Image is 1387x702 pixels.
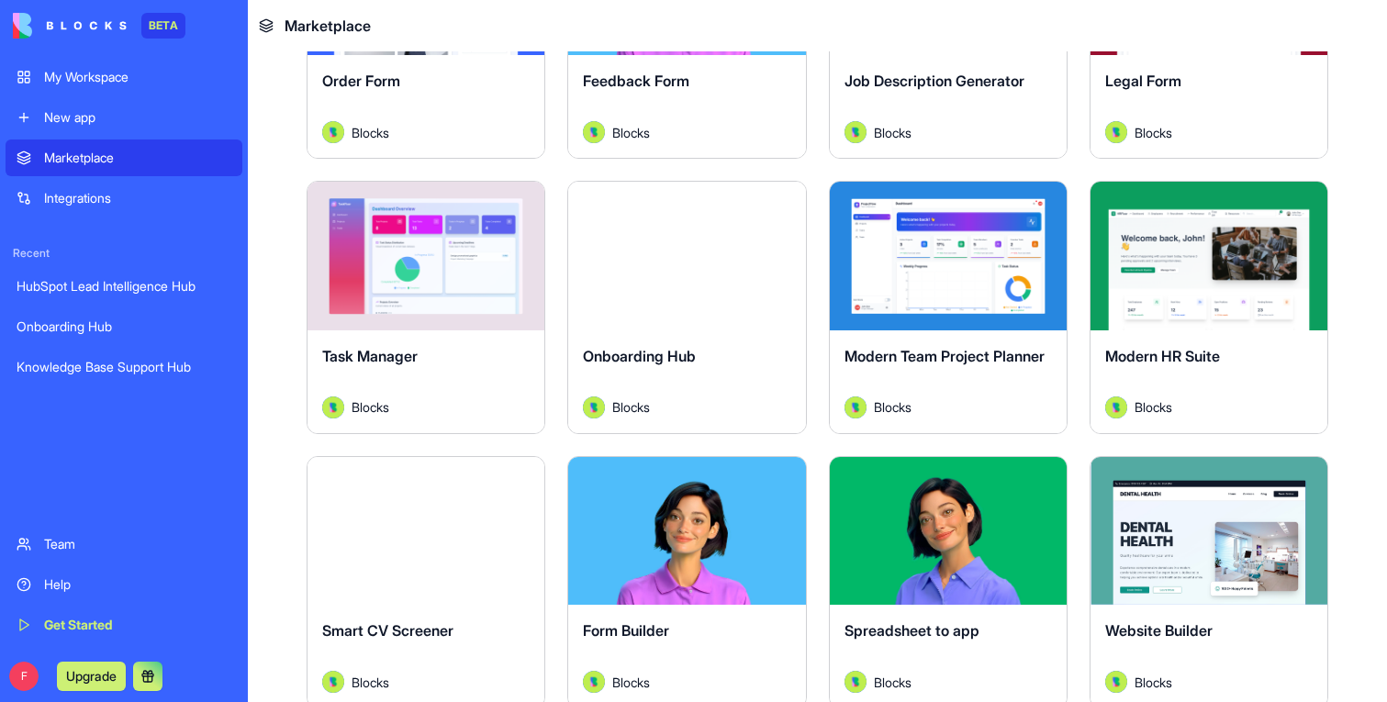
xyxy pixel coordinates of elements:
[6,99,242,136] a: New app
[1105,121,1127,143] img: Avatar
[44,108,231,127] div: New app
[322,72,400,90] span: Order Form
[57,662,126,691] button: Upgrade
[1090,181,1328,433] a: Modern HR SuiteAvatarBlocks
[874,673,912,692] span: Blocks
[322,671,344,693] img: Avatar
[583,121,605,143] img: Avatar
[612,673,650,692] span: Blocks
[44,68,231,86] div: My Workspace
[1135,123,1172,142] span: Blocks
[285,15,371,37] span: Marketplace
[322,396,344,418] img: Avatar
[845,396,867,418] img: Avatar
[583,671,605,693] img: Avatar
[567,181,806,433] a: Onboarding HubAvatarBlocks
[17,358,231,376] div: Knowledge Base Support Hub
[1105,621,1213,640] span: Website Builder
[141,13,185,39] div: BETA
[6,180,242,217] a: Integrations
[1135,673,1172,692] span: Blocks
[1105,347,1220,365] span: Modern HR Suite
[6,566,242,603] a: Help
[17,318,231,336] div: Onboarding Hub
[583,347,696,365] span: Onboarding Hub
[322,621,453,640] span: Smart CV Screener
[6,246,242,261] span: Recent
[6,607,242,643] a: Get Started
[874,123,912,142] span: Blocks
[583,396,605,418] img: Avatar
[1105,396,1127,418] img: Avatar
[13,13,185,39] a: BETA
[352,397,389,417] span: Blocks
[17,277,231,295] div: HubSpot Lead Intelligence Hub
[6,349,242,385] a: Knowledge Base Support Hub
[6,268,242,305] a: HubSpot Lead Intelligence Hub
[874,397,912,417] span: Blocks
[612,123,650,142] span: Blocks
[44,535,231,553] div: Team
[352,123,389,142] span: Blocks
[6,308,242,345] a: Onboarding Hub
[583,621,669,640] span: Form Builder
[845,671,867,693] img: Avatar
[1105,72,1181,90] span: Legal Form
[583,72,689,90] span: Feedback Form
[44,575,231,594] div: Help
[845,72,1024,90] span: Job Description Generator
[57,666,126,685] a: Upgrade
[13,13,127,39] img: logo
[845,621,979,640] span: Spreadsheet to app
[322,347,418,365] span: Task Manager
[829,181,1068,433] a: Modern Team Project PlannerAvatarBlocks
[1105,671,1127,693] img: Avatar
[612,397,650,417] span: Blocks
[6,526,242,563] a: Team
[44,149,231,167] div: Marketplace
[44,189,231,207] div: Integrations
[845,347,1045,365] span: Modern Team Project Planner
[44,616,231,634] div: Get Started
[845,121,867,143] img: Avatar
[307,181,545,433] a: Task ManagerAvatarBlocks
[322,121,344,143] img: Avatar
[6,139,242,176] a: Marketplace
[1135,397,1172,417] span: Blocks
[6,59,242,95] a: My Workspace
[352,673,389,692] span: Blocks
[9,662,39,691] span: F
